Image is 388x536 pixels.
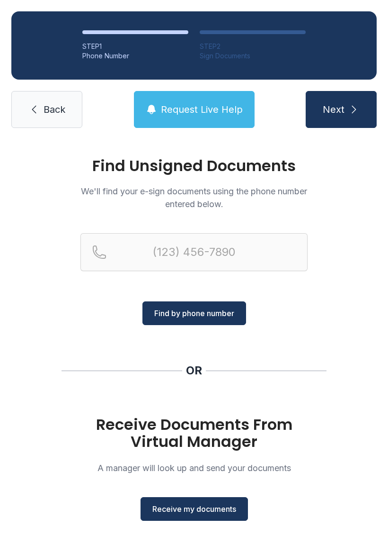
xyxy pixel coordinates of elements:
[80,158,308,173] h1: Find Unsigned Documents
[80,416,308,450] h1: Receive Documents From Virtual Manager
[154,308,234,319] span: Find by phone number
[323,103,344,116] span: Next
[80,185,308,210] p: We'll find your e-sign documents using the phone number entered below.
[82,42,188,51] div: STEP 1
[82,51,188,61] div: Phone Number
[186,363,202,378] div: OR
[152,503,236,515] span: Receive my documents
[161,103,243,116] span: Request Live Help
[44,103,65,116] span: Back
[200,42,306,51] div: STEP 2
[200,51,306,61] div: Sign Documents
[80,462,308,474] p: A manager will look up and send your documents
[80,233,308,271] input: Reservation phone number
